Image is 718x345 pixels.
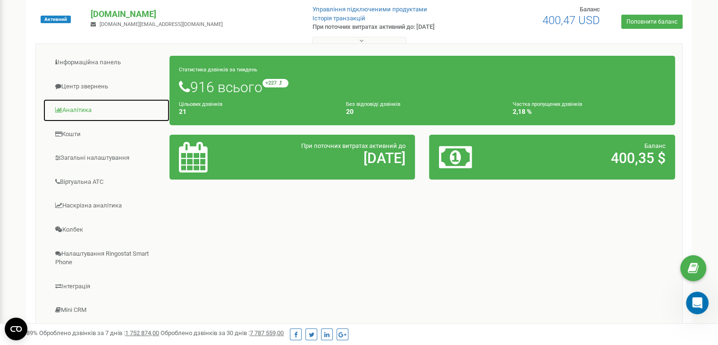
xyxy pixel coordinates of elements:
[313,15,365,22] a: Історія транзакцій
[259,150,405,166] h2: [DATE]
[313,23,464,32] p: При поточних витратах активний до: [DATE]
[43,171,170,194] a: Віртуальна АТС
[43,123,170,146] a: Кошти
[179,67,257,73] small: Статистика дзвінків за тиждень
[125,329,159,336] u: 1 752 874,00
[43,275,170,298] a: Інтеграція
[686,292,709,314] iframe: Intercom live chat
[346,108,499,115] h4: 20
[43,299,170,322] a: Mini CRM
[100,21,223,27] span: [DOMAIN_NAME][EMAIL_ADDRESS][DOMAIN_NAME]
[41,16,71,23] span: Активний
[513,108,666,115] h4: 2,18 %
[262,79,288,87] small: +227
[513,101,582,107] small: Частка пропущених дзвінків
[179,79,666,95] h1: 916 всього
[39,329,159,336] span: Оброблено дзвінків за 7 днів :
[580,6,600,13] span: Баланс
[43,147,170,170] a: Загальні налаштування
[43,99,170,122] a: Аналiтика
[5,318,27,340] button: Open CMP widget
[91,8,297,20] p: [DOMAIN_NAME]
[43,218,170,241] a: Колбек
[179,108,332,115] h4: 21
[43,75,170,98] a: Центр звернень
[43,194,170,217] a: Наскрізна аналітика
[644,142,666,149] span: Баланс
[43,51,170,74] a: Інформаційна панель
[160,329,284,336] span: Оброблено дзвінків за 30 днів :
[621,15,683,29] a: Поповнити баланс
[313,6,427,13] a: Управління підключеними продуктами
[43,242,170,274] a: Налаштування Ringostat Smart Phone
[519,150,666,166] h2: 400,35 $
[542,14,600,27] span: 400,47 USD
[346,101,400,107] small: Без відповіді дзвінків
[250,329,284,336] u: 7 787 559,00
[179,101,222,107] small: Цільових дзвінків
[301,142,405,149] span: При поточних витратах активний до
